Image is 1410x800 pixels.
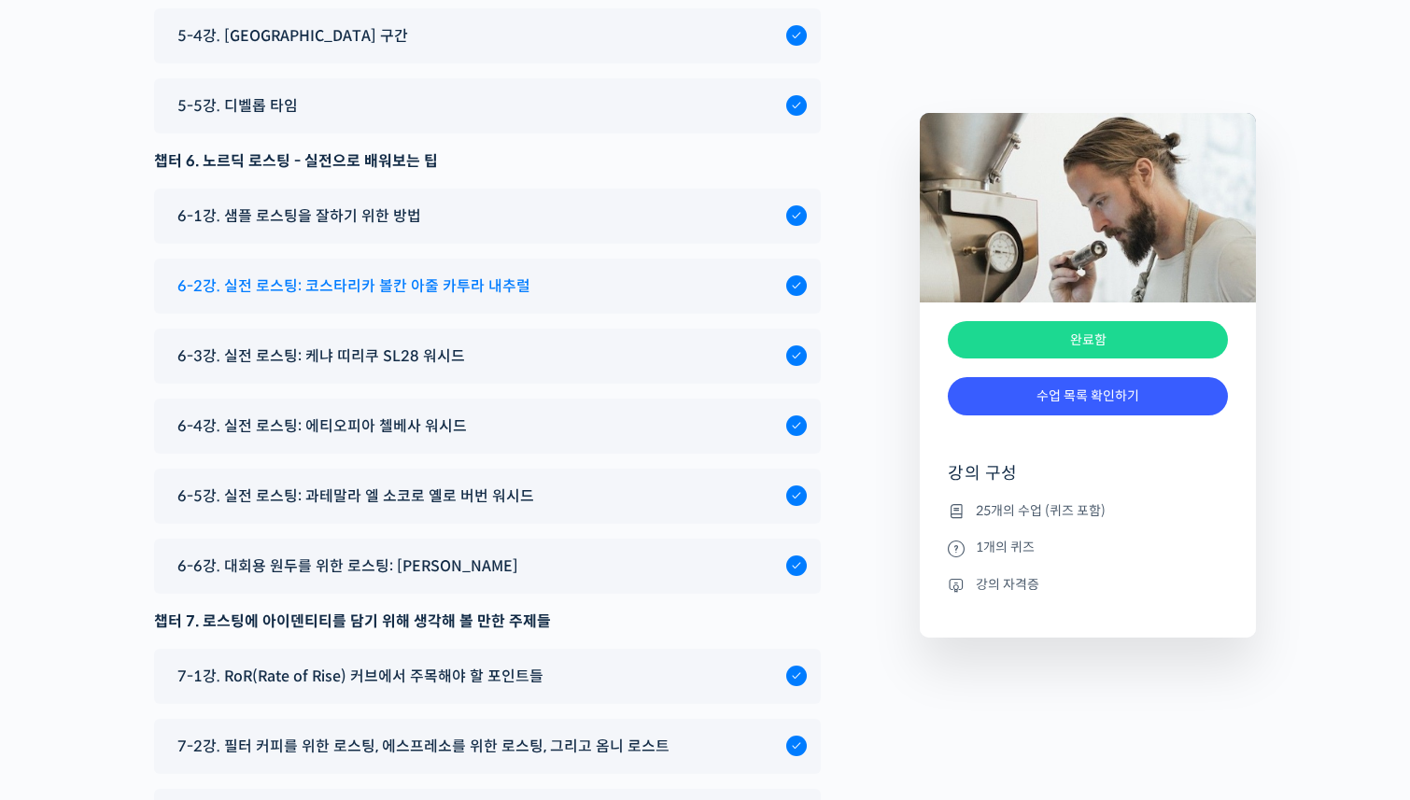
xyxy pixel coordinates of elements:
[948,462,1228,499] h4: 강의 구성
[168,23,807,49] a: 5-4강. [GEOGRAPHIC_DATA] 구간
[168,484,807,509] a: 6-5강. 실전 로스팅: 과테말라 엘 소코로 옐로 버번 워시드
[948,321,1228,359] div: 완료함
[177,23,408,49] span: 5-4강. [GEOGRAPHIC_DATA] 구간
[168,664,807,689] a: 7-1강. RoR(Rate of Rise) 커브에서 주목해야 할 포인트들
[168,414,807,439] a: 6-4강. 실전 로스팅: 에티오피아 첼베사 워시드
[177,93,298,119] span: 5-5강. 디벨롭 타임
[177,204,421,229] span: 6-1강. 샘플 로스팅을 잘하기 위한 방법
[241,592,359,639] a: 설정
[948,499,1228,522] li: 25개의 수업 (퀴즈 포함)
[177,664,543,689] span: 7-1강. RoR(Rate of Rise) 커브에서 주목해야 할 포인트들
[154,148,821,174] div: 챕터 6. 노르딕 로스팅 - 실전으로 배워보는 팁
[168,344,807,369] a: 6-3강. 실전 로스팅: 케냐 띠리쿠 SL28 워시드
[168,554,807,579] a: 6-6강. 대회용 원두를 위한 로스팅: [PERSON_NAME]
[171,621,193,636] span: 대화
[168,204,807,229] a: 6-1강. 샘플 로스팅을 잘하기 위한 방법
[6,592,123,639] a: 홈
[948,573,1228,596] li: 강의 자격증
[177,554,518,579] span: 6-6강. 대회용 원두를 위한 로스팅: [PERSON_NAME]
[154,609,821,634] div: 챕터 7. 로스팅에 아이덴티티를 담기 위해 생각해 볼 만한 주제들
[177,274,530,299] span: 6-2강. 실전 로스팅: 코스타리카 볼칸 아줄 카투라 내추럴
[168,734,807,759] a: 7-2강. 필터 커피를 위한 로스팅, 에스프레소를 위한 로스팅, 그리고 옴니 로스트
[177,734,670,759] span: 7-2강. 필터 커피를 위한 로스팅, 에스프레소를 위한 로스팅, 그리고 옴니 로스트
[168,274,807,299] a: 6-2강. 실전 로스팅: 코스타리카 볼칸 아줄 카투라 내추럴
[177,344,465,369] span: 6-3강. 실전 로스팅: 케냐 띠리쿠 SL28 워시드
[168,93,807,119] a: 5-5강. 디벨롭 타임
[177,414,467,439] span: 6-4강. 실전 로스팅: 에티오피아 첼베사 워시드
[948,377,1228,415] a: 수업 목록 확인하기
[59,620,70,635] span: 홈
[289,620,311,635] span: 설정
[123,592,241,639] a: 대화
[177,484,534,509] span: 6-5강. 실전 로스팅: 과테말라 엘 소코로 옐로 버번 워시드
[948,537,1228,559] li: 1개의 퀴즈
